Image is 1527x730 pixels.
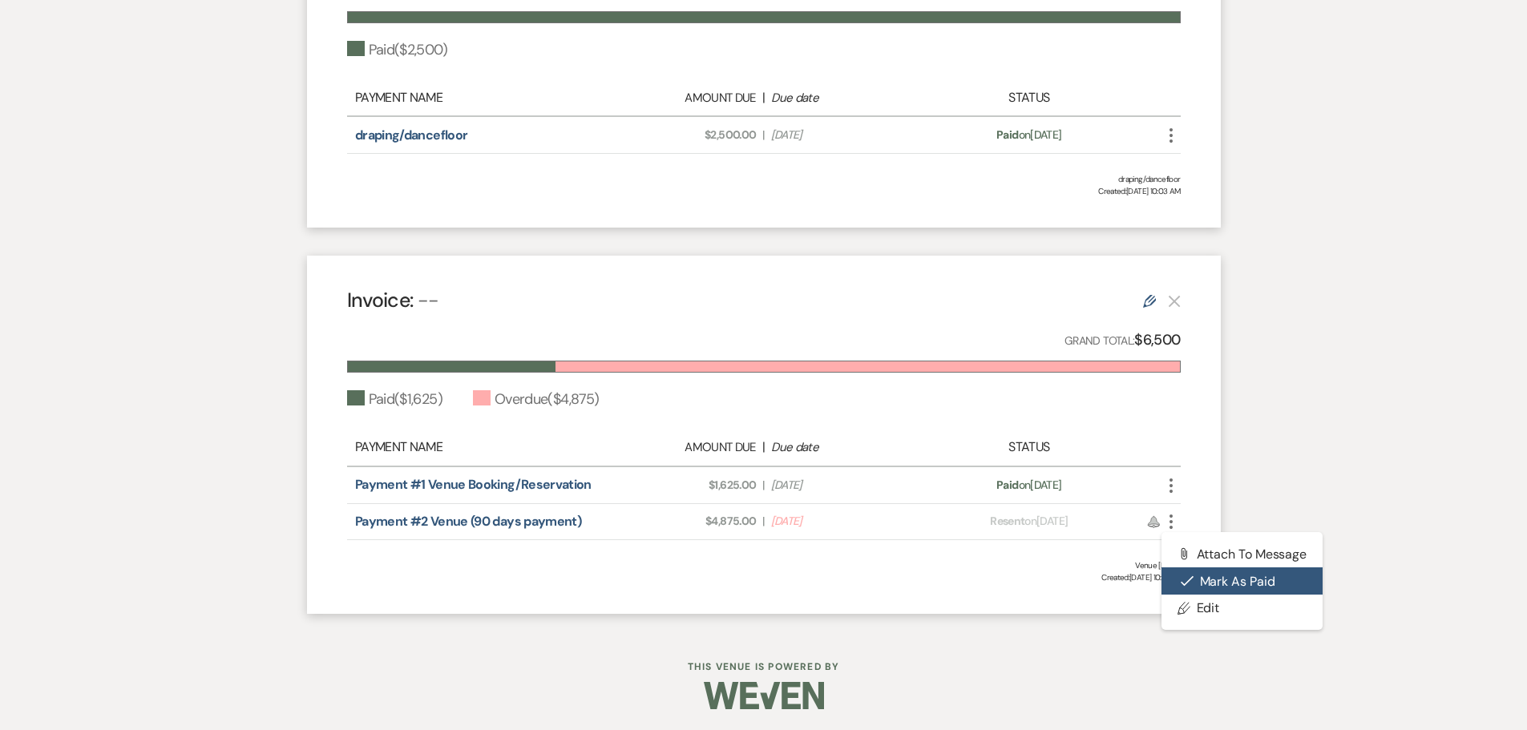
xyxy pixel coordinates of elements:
[355,513,581,530] a: Payment #2 Venue (90 days payment)
[347,559,1181,571] div: Venue [DATE]
[347,39,447,61] div: Paid ( $2,500 )
[347,389,442,410] div: Paid ( $1,625 )
[762,477,764,494] span: |
[762,513,764,530] span: |
[608,438,756,457] div: Amount Due
[771,477,919,494] span: [DATE]
[473,389,599,410] div: Overdue ( $4,875 )
[1168,294,1181,308] button: This payment plan cannot be deleted because it contains links that have been paid through Weven’s...
[355,88,600,107] div: Payment Name
[927,127,1131,143] div: on [DATE]
[771,127,919,143] span: [DATE]
[1161,567,1323,595] button: Mark as Paid
[771,89,919,107] div: Due date
[1161,540,1323,567] button: Attach to Message
[355,438,600,457] div: Payment Name
[355,476,592,493] a: Payment #1 Venue Booking/Reservation
[996,478,1018,492] span: Paid
[608,89,756,107] div: Amount Due
[347,185,1181,197] span: Created: [DATE] 10:03 AM
[762,127,764,143] span: |
[418,287,439,313] span: --
[600,88,927,107] div: |
[927,477,1131,494] div: on [DATE]
[996,127,1018,142] span: Paid
[927,88,1131,107] div: Status
[990,514,1024,528] span: Resent
[355,127,467,143] a: draping/dancefloor
[608,513,756,530] span: $4,875.00
[1134,330,1180,349] strong: $6,500
[771,438,919,457] div: Due date
[927,438,1131,457] div: Status
[1064,329,1181,352] p: Grand Total:
[600,438,927,457] div: |
[608,477,756,494] span: $1,625.00
[771,513,919,530] span: [DATE]
[347,286,439,314] h4: Invoice:
[927,513,1131,530] div: on [DATE]
[1161,595,1323,622] a: Edit
[347,173,1181,185] div: draping/dancefloor
[704,667,824,724] img: Weven Logo
[347,571,1181,583] span: Created: [DATE] 10:18 AM
[608,127,756,143] span: $2,500.00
